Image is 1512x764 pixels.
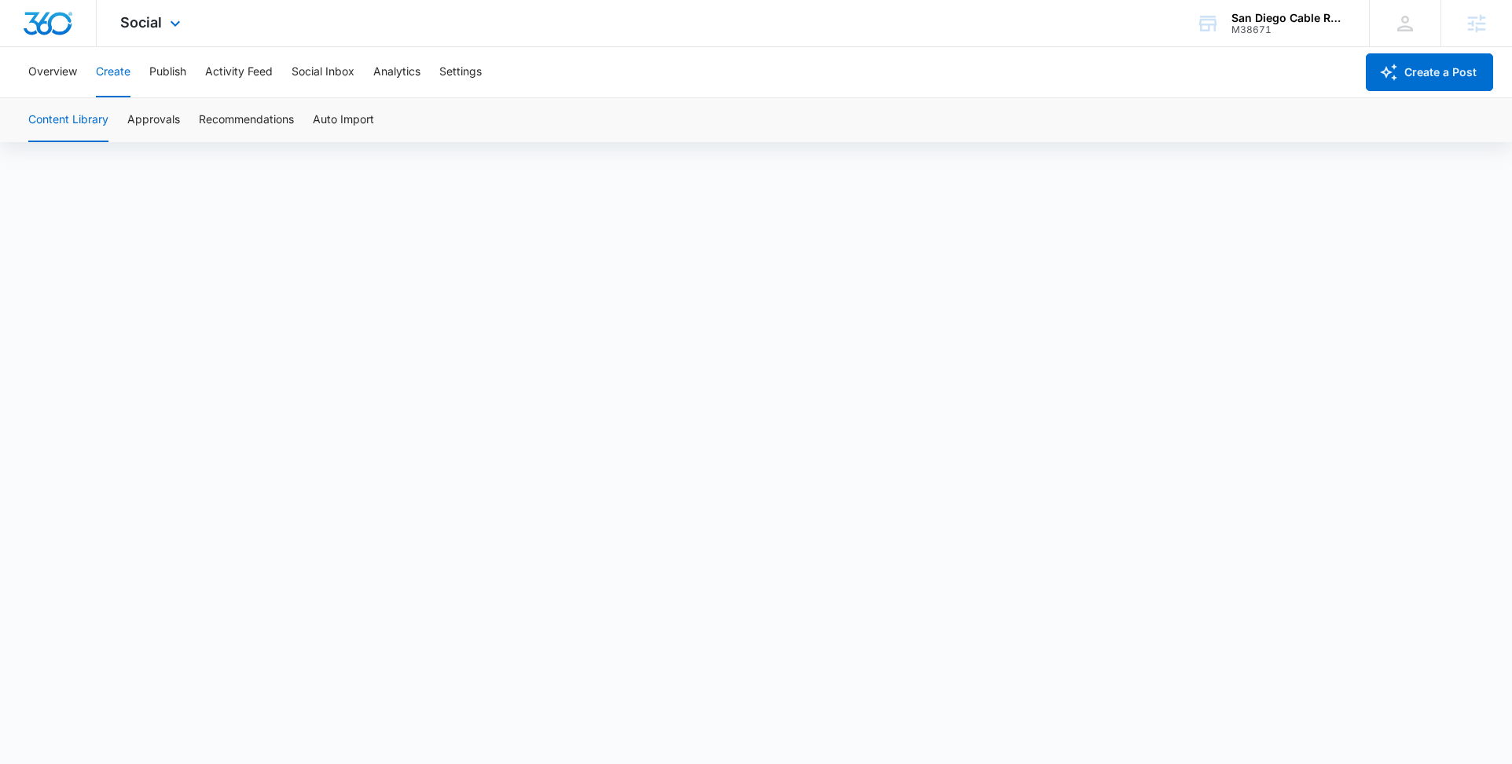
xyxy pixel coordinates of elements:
button: Publish [149,47,186,97]
button: Content Library [28,98,108,142]
button: Create [96,47,130,97]
button: Activity Feed [205,47,273,97]
div: account id [1231,24,1346,35]
button: Auto Import [313,98,374,142]
button: Approvals [127,98,180,142]
button: Analytics [373,47,420,97]
span: Social [120,14,162,31]
button: Overview [28,47,77,97]
button: Settings [439,47,482,97]
div: account name [1231,12,1346,24]
button: Create a Post [1366,53,1493,91]
button: Recommendations [199,98,294,142]
button: Social Inbox [292,47,354,97]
